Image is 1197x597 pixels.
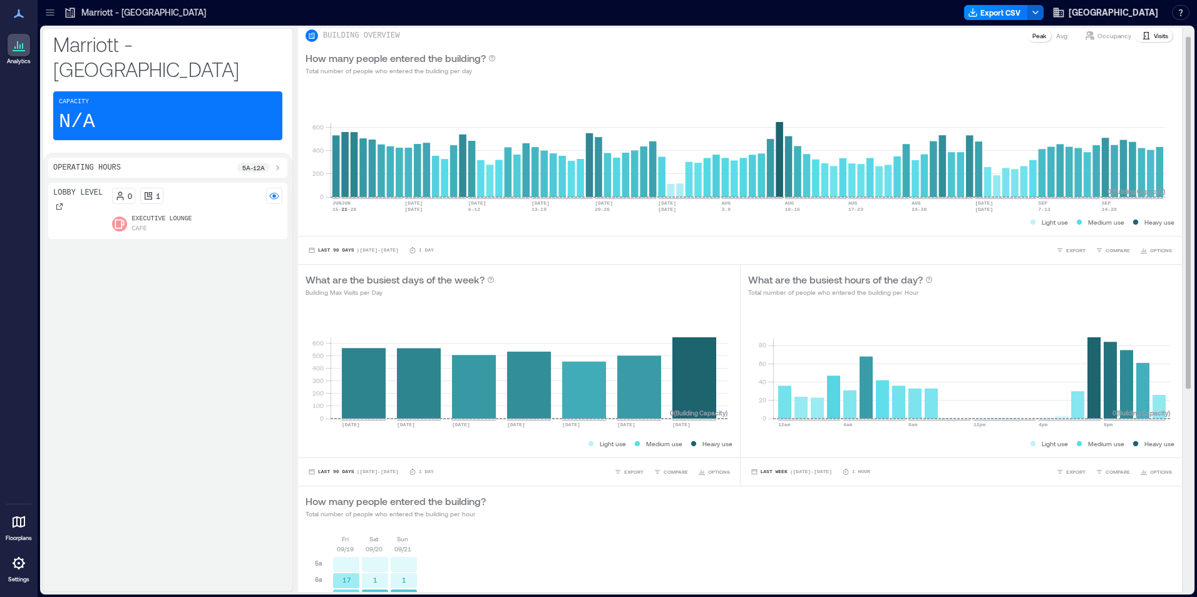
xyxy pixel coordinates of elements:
text: 6-12 [468,207,480,212]
tspan: 600 [312,339,324,347]
tspan: 400 [312,364,324,372]
tspan: 0 [762,414,766,422]
text: [DATE] [507,422,525,427]
span: COMPARE [1106,468,1130,476]
p: Heavy use [702,439,732,449]
text: 12am [778,422,790,427]
text: 10-16 [785,207,800,212]
text: [DATE] [452,422,470,427]
p: How many people entered the building? [306,51,486,66]
span: EXPORT [1066,468,1086,476]
tspan: 100 [312,402,324,409]
tspan: 200 [312,389,324,397]
button: COMPARE [651,466,691,478]
p: Building Max Visits per Day [306,287,495,297]
p: Analytics [7,58,31,65]
p: 5a [315,558,322,568]
p: Medium use [646,439,682,449]
p: Visits [1154,31,1168,41]
text: [DATE] [562,422,580,427]
text: SEP [1039,200,1048,206]
p: Light use [1042,217,1068,227]
p: 5a - 12a [242,163,265,173]
tspan: 500 [312,352,324,359]
text: 13-19 [532,207,547,212]
text: [DATE] [672,422,691,427]
p: Medium use [1088,439,1124,449]
button: Last 90 Days |[DATE]-[DATE] [306,244,401,257]
p: 6a [315,574,322,584]
text: [DATE] [617,422,635,427]
p: Cafe [132,224,147,234]
tspan: 40 [758,378,766,385]
text: SEP [1102,200,1111,206]
text: 24-30 [912,207,927,212]
p: What are the busiest days of the week? [306,272,485,287]
span: COMPARE [664,468,688,476]
p: Light use [1042,439,1068,449]
p: 1 [156,191,160,201]
text: 1 [373,576,378,584]
text: [DATE] [405,207,423,212]
p: Executive Lounge [132,214,192,224]
span: EXPORT [624,468,644,476]
p: 09/21 [394,544,411,554]
tspan: 80 [758,341,766,349]
text: AUG [848,200,858,206]
a: Analytics [3,30,34,69]
p: Sat [369,534,378,544]
p: What are the busiest hours of the day? [748,272,923,287]
p: Heavy use [1144,217,1174,227]
p: Lobby Level [53,188,103,198]
text: 8am [908,422,918,427]
p: Peak [1032,31,1046,41]
p: 1 Hour [852,468,870,476]
tspan: 400 [312,146,324,154]
text: 3-9 [722,207,731,212]
p: Heavy use [1144,439,1174,449]
p: Sun [397,534,408,544]
text: 12pm [974,422,985,427]
p: Total number of people who entered the building per Hour [748,287,933,297]
text: 4am [843,422,853,427]
text: 20-26 [595,207,610,212]
tspan: 600 [312,123,324,131]
tspan: 0 [320,193,324,200]
span: OPTIONS [1150,468,1172,476]
text: AUG [912,200,921,206]
p: 1 Day [419,468,434,476]
p: How many people entered the building? [306,494,486,509]
tspan: 60 [758,360,766,367]
p: 1 Day [419,247,434,254]
text: 15-21 [332,207,347,212]
text: 4pm [1039,422,1048,427]
tspan: 0 [320,414,324,422]
p: 09/20 [366,544,383,554]
p: Total number of people who entered the building per day [306,66,496,76]
p: 09/19 [337,544,354,554]
button: COMPARE [1093,244,1133,257]
button: EXPORT [1054,244,1088,257]
p: Settings [8,576,29,583]
button: OPTIONS [696,466,732,478]
p: Floorplans [6,534,32,542]
a: Settings [4,548,34,587]
p: 0 [128,191,132,201]
text: 22-28 [341,207,356,212]
text: [DATE] [595,200,613,206]
text: [DATE] [468,200,486,206]
p: N/A [59,110,95,135]
p: Occupancy [1097,31,1131,41]
p: Operating Hours [53,163,121,173]
text: [DATE] [342,422,360,427]
p: Marriott - [GEOGRAPHIC_DATA] [53,31,282,81]
span: COMPARE [1106,247,1130,254]
p: Capacity [59,97,89,107]
tspan: 200 [312,170,324,177]
p: BUILDING OVERVIEW [323,31,399,41]
text: [DATE] [405,200,423,206]
button: Last Week |[DATE]-[DATE] [748,466,835,478]
p: Avg [1056,31,1067,41]
text: [DATE] [658,207,676,212]
button: Export CSV [964,5,1028,20]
